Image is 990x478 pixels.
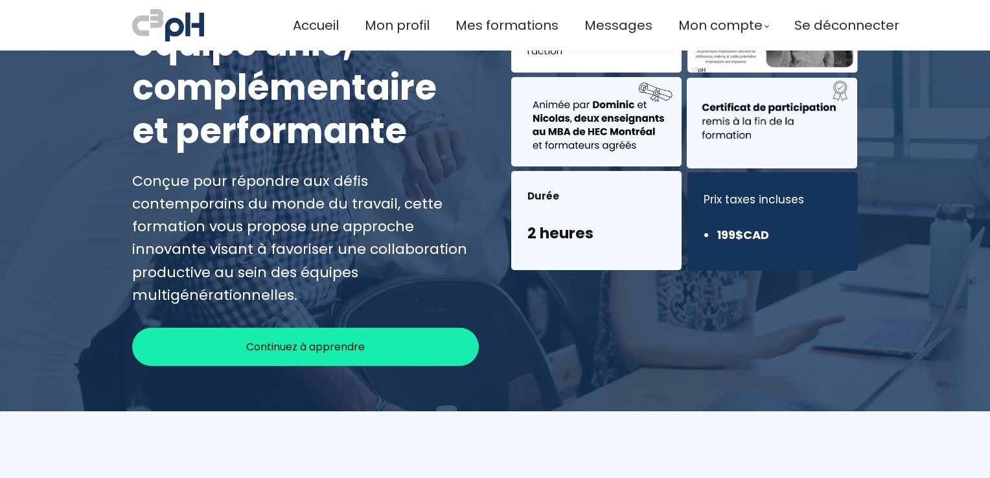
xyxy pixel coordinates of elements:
[678,15,763,36] span: Mon compte
[584,15,652,36] a: Messages
[132,171,467,305] font: Conçue pour répondre aux défis contemporains du monde du travail, cette formation vous propose un...
[794,15,899,36] a: Se déconnecter
[455,15,558,36] a: Mes formations
[717,227,769,243] font: 199$CAD
[293,15,339,36] a: Accueil
[246,339,365,355] span: Continuez à apprendre
[527,223,593,244] font: 2 heures
[132,6,204,44] img: a70bc7685e0efc0bd0b04b3506828469.jpeg
[527,189,559,203] font: Durée
[365,15,430,36] a: Mon profil
[704,192,804,207] font: Prix ​​taxes incluses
